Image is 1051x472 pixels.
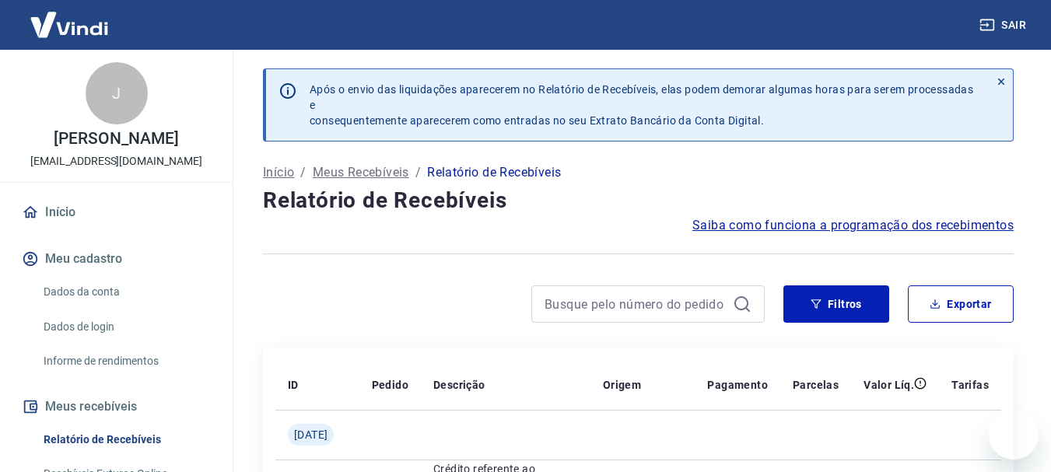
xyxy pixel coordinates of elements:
[30,153,202,170] p: [EMAIL_ADDRESS][DOMAIN_NAME]
[19,242,214,276] button: Meu cadastro
[545,292,727,316] input: Busque pelo número do pedido
[54,131,178,147] p: [PERSON_NAME]
[372,377,408,393] p: Pedido
[793,377,839,393] p: Parcelas
[313,163,409,182] a: Meus Recebíveis
[310,82,977,128] p: Após o envio das liquidações aparecerem no Relatório de Recebíveis, elas podem demorar algumas ho...
[976,11,1032,40] button: Sair
[37,424,214,456] a: Relatório de Recebíveis
[288,377,299,393] p: ID
[263,185,1014,216] h4: Relatório de Recebíveis
[37,345,214,377] a: Informe de rendimentos
[603,377,641,393] p: Origem
[692,216,1014,235] a: Saiba como funciona a programação dos recebimentos
[300,163,306,182] p: /
[783,285,889,323] button: Filtros
[908,285,1014,323] button: Exportar
[433,377,485,393] p: Descrição
[263,163,294,182] a: Início
[86,62,148,124] div: J
[951,377,989,393] p: Tarifas
[37,311,214,343] a: Dados de login
[294,427,328,442] span: [DATE]
[415,163,421,182] p: /
[707,377,768,393] p: Pagamento
[19,195,214,229] a: Início
[37,276,214,308] a: Dados da conta
[19,1,120,48] img: Vindi
[864,377,914,393] p: Valor Líq.
[19,390,214,424] button: Meus recebíveis
[989,410,1039,460] iframe: Botão para abrir a janela de mensagens
[427,163,561,182] p: Relatório de Recebíveis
